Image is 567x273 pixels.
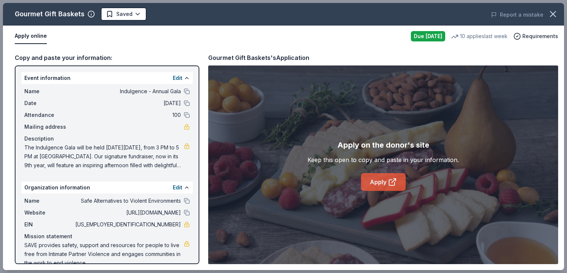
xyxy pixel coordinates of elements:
[24,196,74,205] span: Name
[307,155,459,164] div: Keep this open to copy and paste in your information.
[101,7,147,21] button: Saved
[173,74,182,82] button: Edit
[15,28,47,44] button: Apply online
[451,32,508,41] div: 10 applies last week
[173,183,182,192] button: Edit
[24,111,74,119] span: Attendance
[24,87,74,96] span: Name
[116,10,133,18] span: Saved
[24,241,184,267] span: SAVE provides safety, support and resources for people to live free from Intimate Partner Violenc...
[24,122,74,131] span: Mailing address
[208,53,309,63] div: Gourmet Gift Baskets's Application
[24,220,74,229] span: EIN
[361,173,406,191] a: Apply
[74,208,181,217] span: [URL][DOMAIN_NAME]
[24,99,74,108] span: Date
[74,87,181,96] span: Indulgence - Annual Gala
[491,10,543,19] button: Report a mistake
[513,32,558,41] button: Requirements
[74,196,181,205] span: Safe Alternatives to Violent Environments
[24,232,190,241] div: Mission statement
[74,220,181,229] span: [US_EMPLOYER_IDENTIFICATION_NUMBER]
[74,99,181,108] span: [DATE]
[21,182,193,193] div: Organization information
[522,32,558,41] span: Requirements
[24,134,190,143] div: Description
[411,31,445,41] div: Due [DATE]
[74,111,181,119] span: 100
[24,143,184,170] span: The Indulgence Gala will be held [DATE][DATE], from 3 PM to 5 PM at [GEOGRAPHIC_DATA]. Our signat...
[337,139,429,151] div: Apply on the donor's site
[24,208,74,217] span: Website
[15,8,85,20] div: Gourmet Gift Baskets
[15,53,199,63] div: Copy and paste your information:
[21,72,193,84] div: Event information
